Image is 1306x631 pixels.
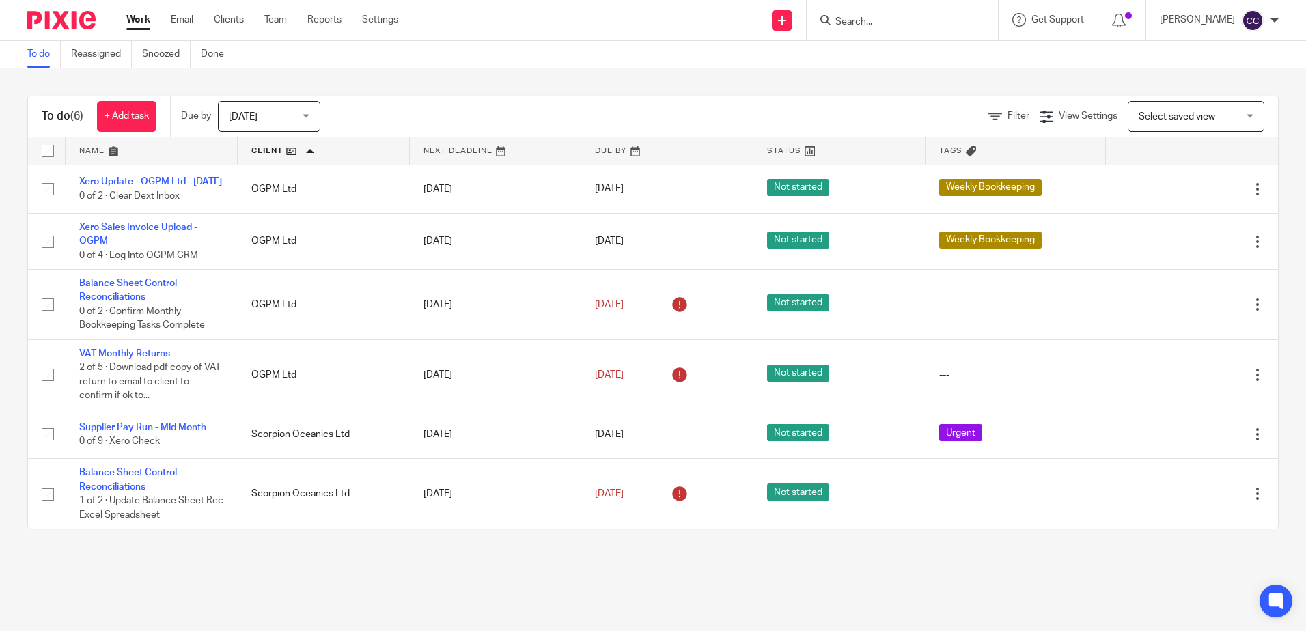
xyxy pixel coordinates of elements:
[834,16,957,29] input: Search
[1031,15,1084,25] span: Get Support
[767,483,829,501] span: Not started
[79,307,205,331] span: 0 of 2 · Confirm Monthly Bookkeeping Tasks Complete
[42,109,83,124] h1: To do
[181,109,211,123] p: Due by
[410,410,582,458] td: [DATE]
[142,41,191,68] a: Snoozed
[79,223,197,246] a: Xero Sales Invoice Upload - OGPM
[238,213,410,269] td: OGPM Ltd
[939,232,1042,249] span: Weekly Bookkeeping
[1008,111,1029,121] span: Filter
[410,459,582,529] td: [DATE]
[238,459,410,529] td: Scorpion Oceanics Ltd
[767,424,829,441] span: Not started
[939,368,1092,382] div: ---
[595,489,624,499] span: [DATE]
[238,339,410,410] td: OGPM Ltd
[201,41,234,68] a: Done
[238,270,410,340] td: OGPM Ltd
[410,270,582,340] td: [DATE]
[939,487,1092,501] div: ---
[1139,112,1215,122] span: Select saved view
[71,41,132,68] a: Reassigned
[79,177,222,186] a: Xero Update - OGPM Ltd - [DATE]
[79,279,177,302] a: Balance Sheet Control Reconciliations
[939,147,962,154] span: Tags
[939,179,1042,196] span: Weekly Bookkeeping
[1242,10,1264,31] img: svg%3E
[595,430,624,439] span: [DATE]
[229,112,258,122] span: [DATE]
[70,111,83,122] span: (6)
[79,423,206,432] a: Supplier Pay Run - Mid Month
[767,232,829,249] span: Not started
[410,339,582,410] td: [DATE]
[126,13,150,27] a: Work
[264,13,287,27] a: Team
[79,363,221,400] span: 2 of 5 · Download pdf copy of VAT return to email to client to confirm if ok to...
[171,13,193,27] a: Email
[79,191,180,201] span: 0 of 2 · Clear Dext Inbox
[97,101,156,132] a: + Add task
[410,213,582,269] td: [DATE]
[307,13,342,27] a: Reports
[1059,111,1117,121] span: View Settings
[79,349,170,359] a: VAT Monthly Returns
[767,365,829,382] span: Not started
[767,294,829,311] span: Not started
[939,424,982,441] span: Urgent
[767,179,829,196] span: Not started
[595,300,624,309] span: [DATE]
[79,468,177,491] a: Balance Sheet Control Reconciliations
[27,11,96,29] img: Pixie
[79,251,198,260] span: 0 of 4 · Log Into OGPM CRM
[238,165,410,213] td: OGPM Ltd
[595,370,624,380] span: [DATE]
[595,184,624,194] span: [DATE]
[1160,13,1235,27] p: [PERSON_NAME]
[410,165,582,213] td: [DATE]
[595,236,624,246] span: [DATE]
[79,436,160,446] span: 0 of 9 · Xero Check
[79,496,223,520] span: 1 of 2 · Update Balance Sheet Rec Excel Spreadsheet
[238,410,410,458] td: Scorpion Oceanics Ltd
[214,13,244,27] a: Clients
[939,298,1092,311] div: ---
[362,13,398,27] a: Settings
[27,41,61,68] a: To do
